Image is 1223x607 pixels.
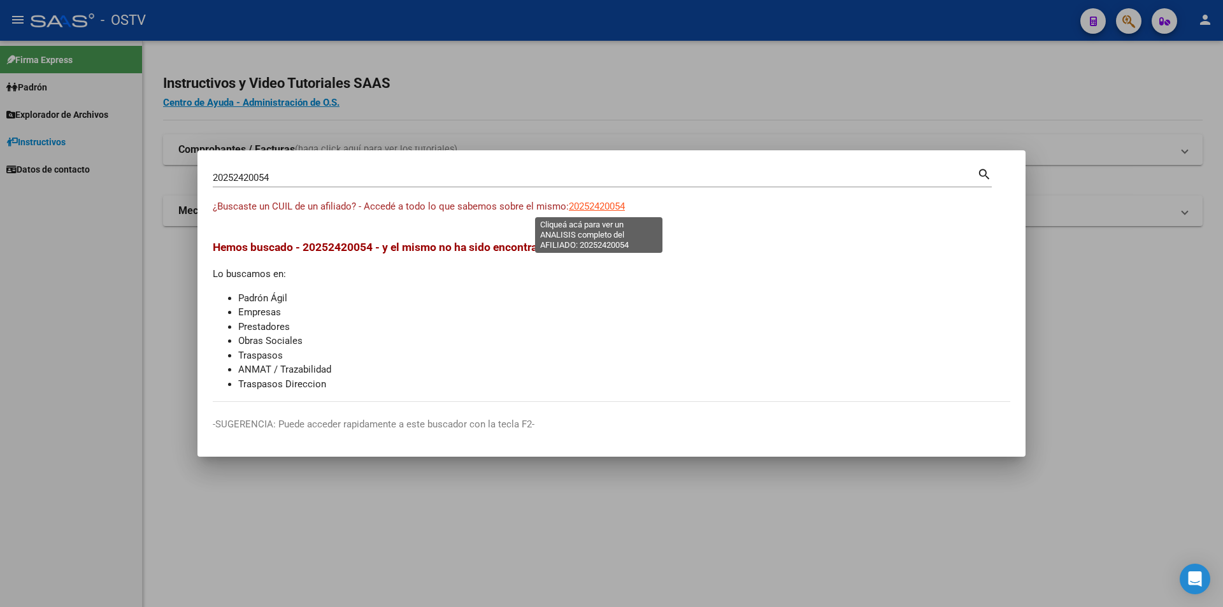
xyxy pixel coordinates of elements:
li: Obras Sociales [238,334,1010,348]
li: Padrón Ágil [238,291,1010,306]
li: Empresas [238,305,1010,320]
li: Traspasos Direccion [238,377,1010,392]
li: ANMAT / Trazabilidad [238,362,1010,377]
span: ¿Buscaste un CUIL de un afiliado? - Accedé a todo lo que sabemos sobre el mismo: [213,201,569,212]
li: Prestadores [238,320,1010,334]
span: Hemos buscado - 20252420054 - y el mismo no ha sido encontrado [213,241,550,254]
span: 20252420054 [569,201,625,212]
div: Lo buscamos en: [213,239,1010,391]
mat-icon: search [977,166,992,181]
li: Traspasos [238,348,1010,363]
p: -SUGERENCIA: Puede acceder rapidamente a este buscador con la tecla F2- [213,417,1010,432]
div: Open Intercom Messenger [1180,564,1210,594]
